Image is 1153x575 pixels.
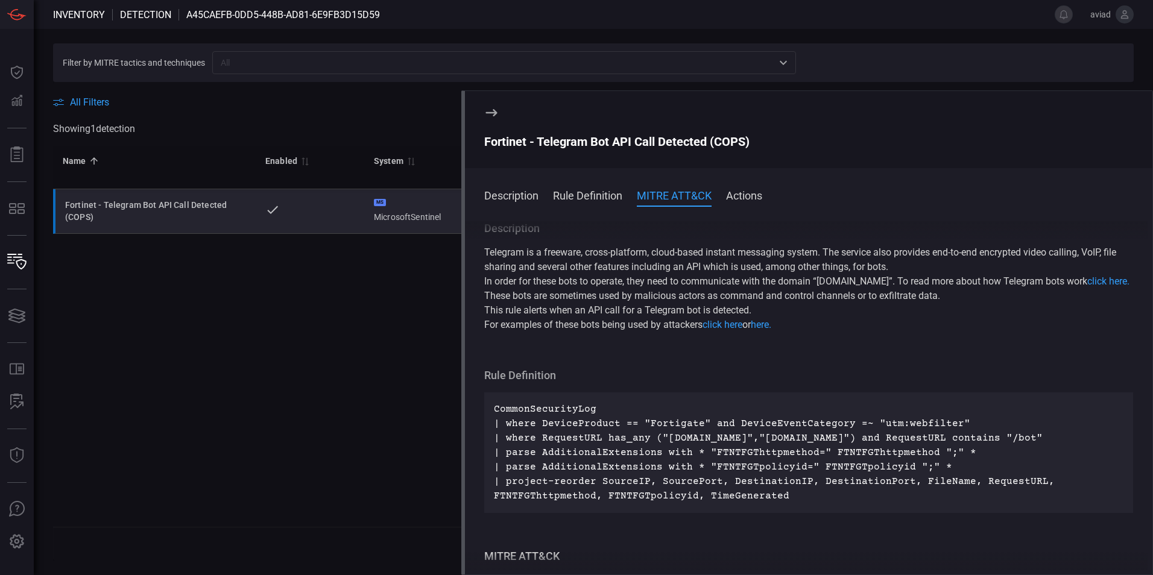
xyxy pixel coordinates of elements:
p: This rule alerts when an API call for a Telegram bot is detected. [484,303,1133,318]
div: Fortinet - Telegram Bot API Call Detected (COPS) [484,134,1133,149]
button: Actions [726,187,762,202]
button: ALERT ANALYSIS [2,388,31,416]
button: Inventory [2,248,31,277]
span: Sorted by Name ascending [86,156,101,166]
div: Enabled [265,154,297,168]
p: Telegram is a freeware, cross-platform, cloud-based instant messaging system. The service also pr... [484,245,1133,274]
div: Fortinet - Telegram Bot API Call Detected (COPS) [65,199,246,223]
span: All Filters [70,96,109,108]
button: Ask Us A Question [2,495,31,524]
span: Sort by System ascending [403,156,418,166]
input: All [216,55,772,70]
div: Name [63,154,86,168]
button: Rule Catalog [2,355,31,384]
button: All Filters [53,96,109,108]
div: Rule Definition [484,368,1133,383]
p: In order for these bots to operate, they need to communicate with the domain “[DOMAIN_NAME]”. To ... [484,274,1133,289]
div: MicrosoftSentinel [374,199,463,223]
button: Reports [2,140,31,169]
button: Detections [2,87,31,116]
p: These bots are sometimes used by malicious actors as command and control channels or to exfiltrat... [484,289,1133,303]
a: here. [751,319,771,330]
span: Showing 1 detection [53,123,135,134]
a: click here. [1087,275,1129,287]
button: Rule Definition [553,187,622,202]
span: Sort by Enabled descending [297,156,312,166]
button: Open [775,54,792,71]
span: Filter by MITRE tactics and techniques [63,58,205,68]
span: aviad [1078,10,1111,19]
span: Inventory [53,9,105,20]
a: click here [703,319,742,330]
div: System [374,154,403,168]
button: MITRE - Detection Posture [2,194,31,223]
p: For examples of these bots being used by attackers or [484,318,1133,332]
button: MITRE ATT&CK [637,187,712,202]
button: Preferences [2,527,31,556]
button: Threat Intelligence [2,441,31,470]
div: MITRE ATT&CK [484,549,1133,564]
button: Description [484,187,539,202]
span: Detection [120,9,171,20]
button: Cards [2,301,31,330]
p: CommonSecurityLog | where DeviceProduct == "Fortigate" and DeviceEventCategory =~ "utm:webfilter"... [494,402,1123,503]
div: MS [374,199,386,206]
span: A45caefb-0dd5-448b-ad81-6e9fb3d15d59 [186,9,380,20]
button: Dashboard [2,58,31,87]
